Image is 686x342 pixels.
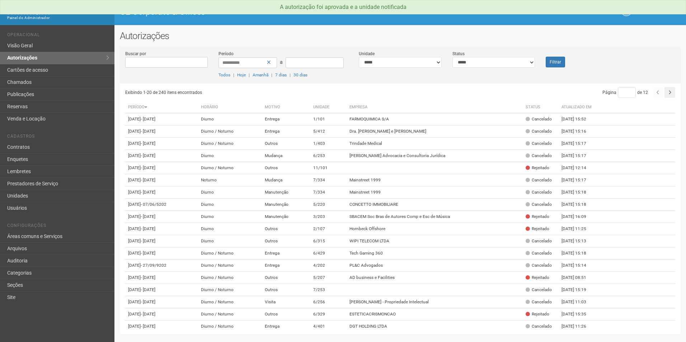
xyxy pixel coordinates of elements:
[262,320,311,333] td: Entrega
[125,101,198,113] th: Período
[141,214,155,219] span: - [DATE]
[262,150,311,162] td: Mudança
[198,272,262,284] td: Diurno / Noturno
[347,125,522,138] td: Dra. [PERSON_NAME] e [PERSON_NAME]
[347,138,522,150] td: Trindade Medical
[262,162,311,174] td: Outros
[141,312,155,317] span: - [DATE]
[526,201,552,208] div: Cancelado
[559,272,598,284] td: [DATE] 08:51
[310,211,347,223] td: 3/203
[602,90,648,95] span: Página de 12
[310,138,347,150] td: 1/403
[198,174,262,186] td: Noturno
[125,162,198,174] td: [DATE]
[262,125,311,138] td: Entrega
[141,202,166,207] span: - 07/06/5202
[559,260,598,272] td: [DATE] 15:14
[198,260,262,272] td: Diurno / Noturno
[7,32,109,40] li: Operacional
[359,51,375,57] label: Unidade
[237,72,246,77] a: Hoje
[141,190,155,195] span: - [DATE]
[262,235,311,247] td: Outros
[559,296,598,308] td: [DATE] 11:03
[310,186,347,199] td: 7/334
[141,238,155,243] span: - [DATE]
[262,113,311,125] td: Entrega
[310,247,347,260] td: 6/429
[141,299,155,304] span: - [DATE]
[526,238,552,244] div: Cancelado
[526,226,549,232] div: Rejeitado
[120,30,681,41] h2: Autorizações
[310,320,347,333] td: 4/401
[125,272,198,284] td: [DATE]
[253,72,268,77] a: Amanhã
[310,199,347,211] td: 5/220
[262,174,311,186] td: Mudança
[347,308,522,320] td: ESTETICACRISMONCAO
[526,128,552,134] div: Cancelado
[198,296,262,308] td: Diurno / Noturno
[141,287,155,292] span: - [DATE]
[262,272,311,284] td: Outros
[275,72,287,77] a: 7 dias
[262,308,311,320] td: Outros
[310,162,347,174] td: 11/101
[198,199,262,211] td: Diurno
[198,186,262,199] td: Diurno
[559,235,598,247] td: [DATE] 15:13
[219,72,230,77] a: Todos
[310,308,347,320] td: 6/329
[141,177,155,182] span: - [DATE]
[262,296,311,308] td: Visita
[125,150,198,162] td: [DATE]
[347,101,522,113] th: Empresa
[559,320,598,333] td: [DATE] 11:26
[526,323,552,329] div: Cancelado
[546,57,565,67] button: Filtrar
[125,125,198,138] td: [DATE]
[559,247,598,260] td: [DATE] 15:18
[559,125,598,138] td: [DATE] 15:16
[7,223,109,231] li: Configurações
[125,113,198,125] td: [DATE]
[125,260,198,272] td: [DATE]
[198,211,262,223] td: Diurno
[271,72,272,77] span: |
[347,211,522,223] td: SBACEM Soc Bras de Autores Comp e Esc de Música
[141,141,155,146] span: - [DATE]
[125,138,198,150] td: [DATE]
[198,247,262,260] td: Diurno / Noturno
[262,284,311,296] td: Outros
[559,223,598,235] td: [DATE] 11:25
[523,101,559,113] th: Status
[347,199,522,211] td: CONCETTO IMMOBILIARE
[198,223,262,235] td: Diurno
[125,51,146,57] label: Buscar por
[310,113,347,125] td: 1/101
[347,150,522,162] td: [PERSON_NAME] Advocacia e Consultoria Jurídica
[198,320,262,333] td: Diurno / Noturno
[262,199,311,211] td: Manutenção
[198,101,262,113] th: Horário
[293,72,307,77] a: 30 dias
[125,320,198,333] td: [DATE]
[125,308,198,320] td: [DATE]
[526,275,549,281] div: Rejeitado
[125,87,400,98] div: Exibindo 1-20 de 240 itens encontrados
[310,101,347,113] th: Unidade
[526,189,552,195] div: Cancelado
[141,165,155,170] span: - [DATE]
[526,311,549,317] div: Rejeitado
[559,150,598,162] td: [DATE] 15:17
[310,272,347,284] td: 5/207
[310,296,347,308] td: 6/256
[310,235,347,247] td: 6/315
[559,211,598,223] td: [DATE] 16:09
[262,101,311,113] th: Motivo
[141,129,155,134] span: - [DATE]
[262,138,311,150] td: Outros
[310,125,347,138] td: 5/412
